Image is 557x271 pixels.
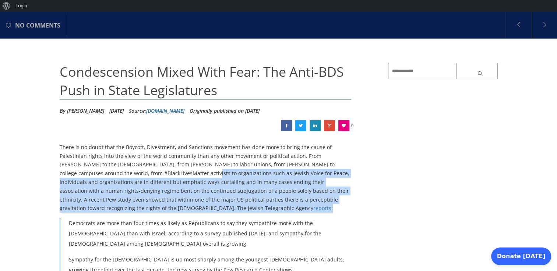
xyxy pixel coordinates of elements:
[313,205,331,212] a: reports
[146,107,184,114] a: [DOMAIN_NAME]
[60,143,352,213] p: There is no doubt that the Boycott, Divestment, and Sanctions movement has done more to bring the...
[324,120,335,131] a: Condescension Mixed With Fear: The Anti-BDS Push in State Legislatures
[109,105,124,116] li: [DATE]
[295,120,306,131] a: Condescension Mixed With Fear: The Anti-BDS Push in State Legislatures
[15,12,60,38] span: no comments
[351,120,353,131] span: 0
[129,105,184,116] div: Source:
[69,218,352,249] p: Democrats are more than four times as likely as Republicans to say they sympathize more with the ...
[310,120,321,131] a: Condescension Mixed With Fear: The Anti-BDS Push in State Legislatures
[190,105,260,116] li: Originally published on [DATE]
[60,105,104,116] li: By [PERSON_NAME]
[60,63,344,99] span: Condescension Mixed With Fear: The Anti-BDS Push in State Legislatures
[281,120,292,131] a: Condescension Mixed With Fear: The Anti-BDS Push in State Legislatures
